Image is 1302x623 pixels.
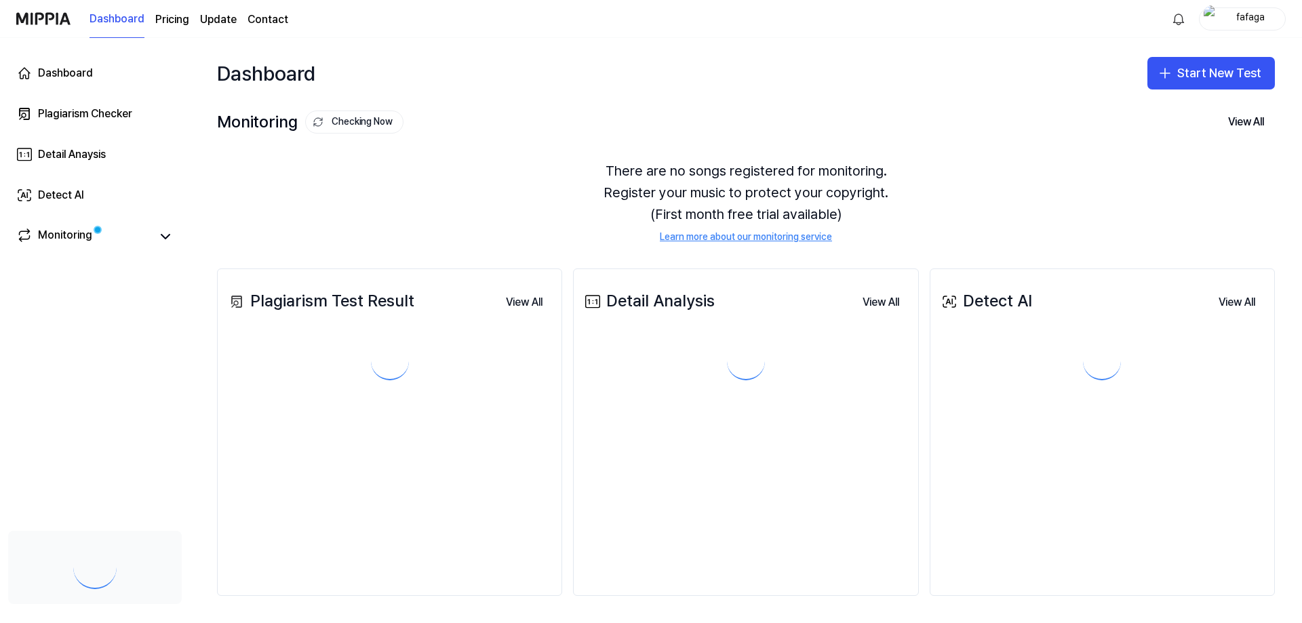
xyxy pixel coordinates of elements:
[1170,11,1187,27] img: 알림
[660,230,832,244] a: Learn more about our monitoring service
[495,289,553,316] button: View All
[217,109,403,135] div: Monitoring
[200,12,237,28] a: Update
[1204,5,1220,33] img: profile
[852,287,910,316] a: View All
[1208,289,1266,316] button: View All
[90,1,144,38] a: Dashboard
[8,98,182,130] a: Plagiarism Checker
[1208,287,1266,316] a: View All
[217,144,1275,260] div: There are no songs registered for monitoring. Register your music to protect your copyright. (Fir...
[248,12,288,28] a: Contact
[852,289,910,316] button: View All
[1199,7,1286,31] button: profilefafaga
[1147,57,1275,89] button: Start New Test
[38,187,84,203] div: Detect AI
[495,287,553,316] a: View All
[8,57,182,89] a: Dashboard
[939,288,1032,314] div: Detect AI
[1217,108,1275,136] button: View All
[217,52,315,95] div: Dashboard
[8,179,182,212] a: Detect AI
[1224,11,1277,26] div: fafaga
[38,227,92,246] div: Monitoring
[8,138,182,171] a: Detail Anaysis
[38,65,93,81] div: Dashboard
[155,12,189,28] a: Pricing
[38,146,106,163] div: Detail Anaysis
[16,227,152,246] a: Monitoring
[226,288,414,314] div: Plagiarism Test Result
[582,288,715,314] div: Detail Analysis
[305,110,403,134] button: Checking Now
[38,106,132,122] div: Plagiarism Checker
